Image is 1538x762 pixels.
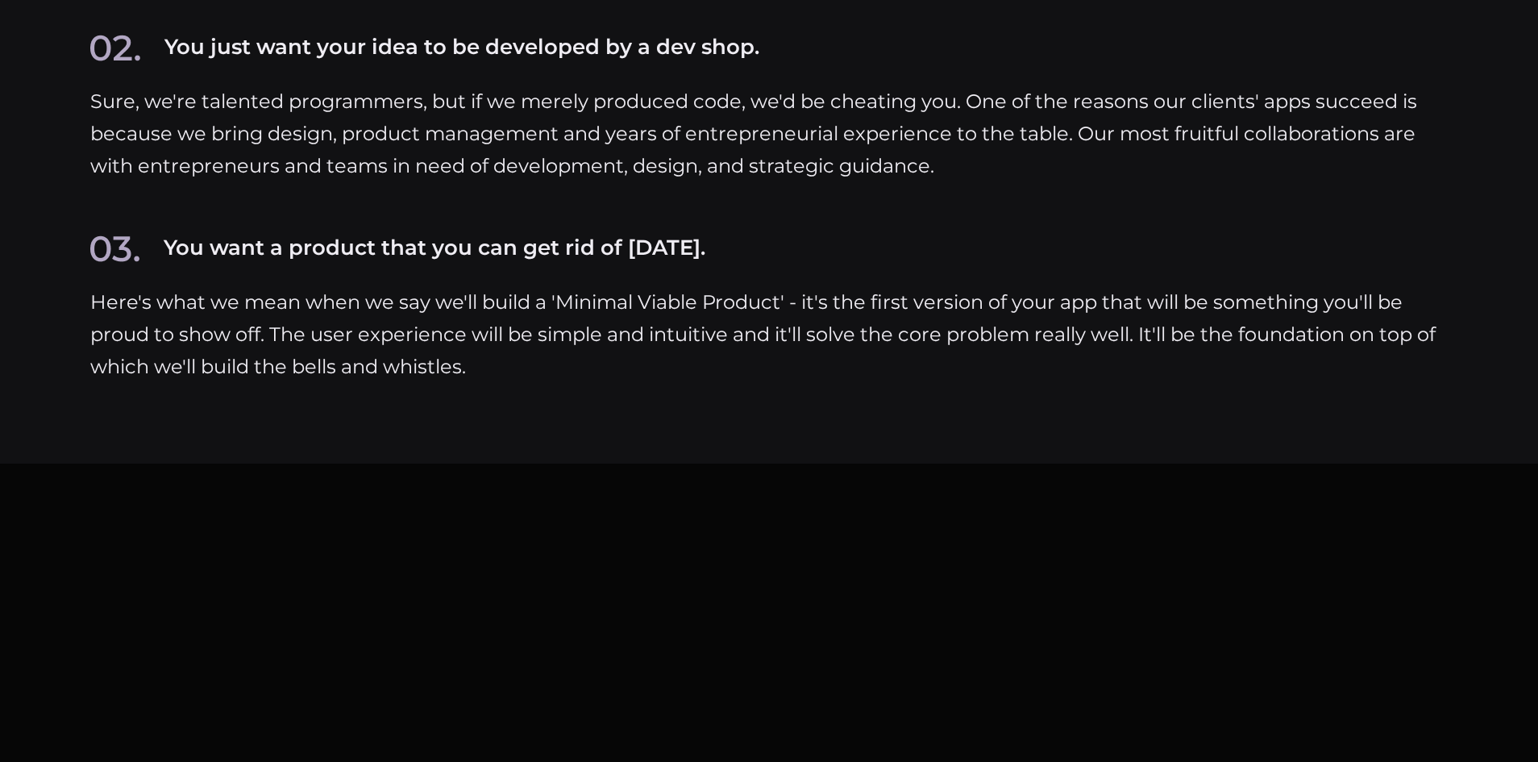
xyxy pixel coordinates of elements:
img: product that you can get rid [90,235,139,262]
p: Here's what we mean when we say we'll build a 'Minimal Viable Product' - it's the first version o... [90,286,1448,383]
img: You just want your idea [90,35,140,61]
p: Sure, we're talented programmers, but if we merely produced code, we'd be cheating you. One of th... [90,85,1448,182]
h3: You just want your idea to be developed by a dev shop. [164,35,759,60]
h3: You want a product that you can get rid of [DATE]. [164,236,705,260]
